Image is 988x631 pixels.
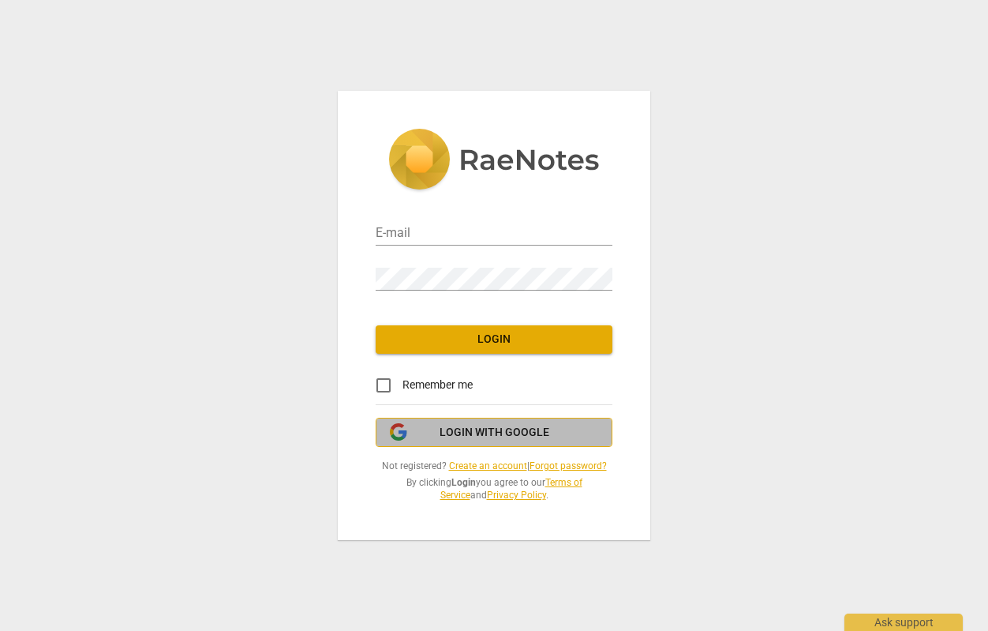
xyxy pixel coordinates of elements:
button: Login [376,325,612,354]
img: 5ac2273c67554f335776073100b6d88f.svg [388,129,600,193]
a: Create an account [449,460,527,471]
a: Forgot password? [530,460,607,471]
span: Remember me [402,377,473,393]
span: Not registered? | [376,460,612,473]
a: Terms of Service [440,477,582,501]
span: By clicking you agree to our and . [376,476,612,502]
div: Ask support [844,614,963,631]
b: Login [451,477,476,488]
span: Login [388,332,600,347]
button: Login with Google [376,418,612,448]
a: Privacy Policy [487,490,546,501]
span: Login with Google [440,425,549,441]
